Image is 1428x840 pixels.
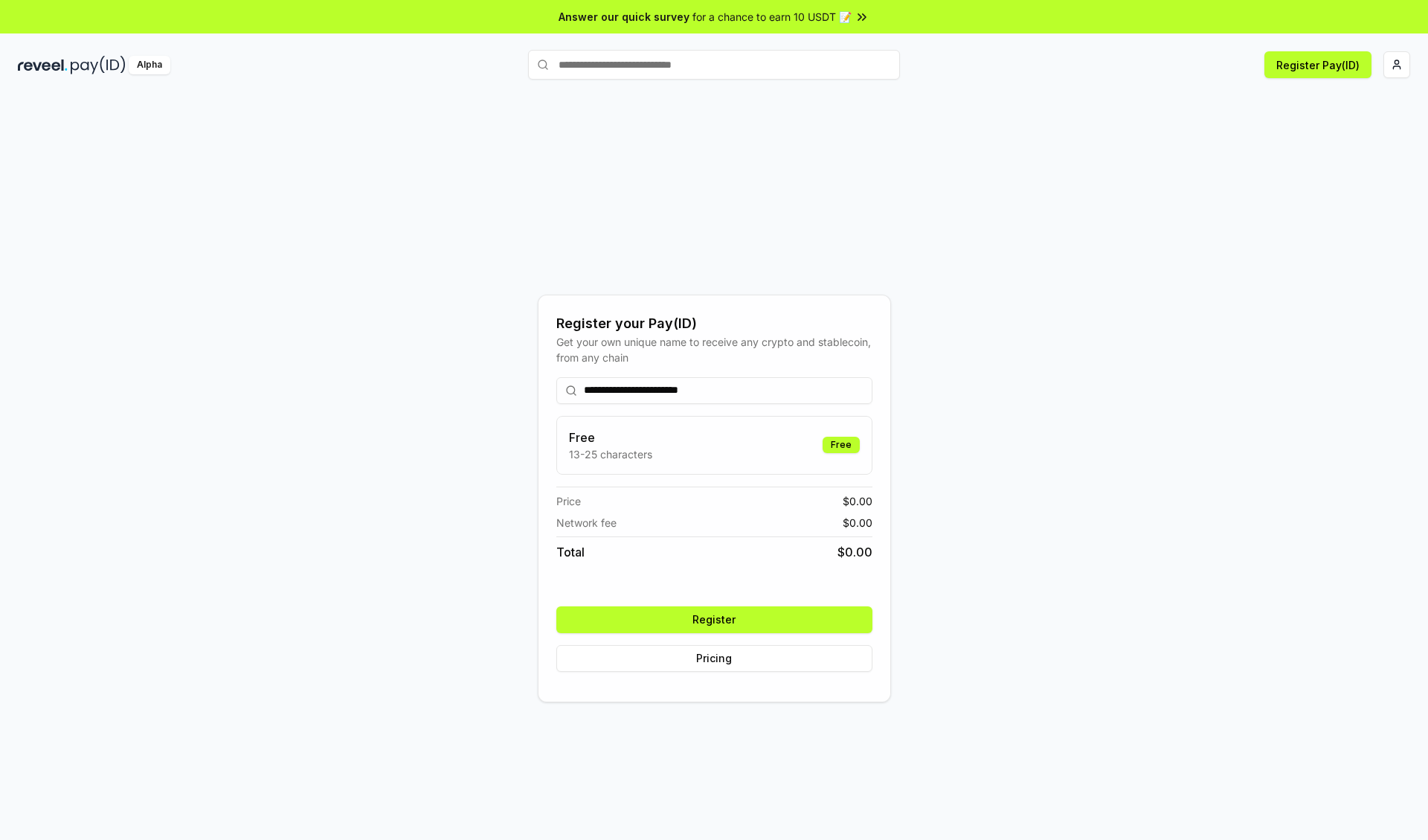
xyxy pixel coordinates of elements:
[823,437,860,453] div: Free
[556,606,872,633] button: Register
[556,645,872,672] button: Pricing
[18,56,68,74] img: reveel_dark
[837,543,872,561] span: $ 0.00
[556,313,872,334] div: Register your Pay(ID)
[692,9,852,25] span: for a chance to earn 10 USDT 📝
[569,446,652,462] p: 13-25 characters
[843,515,872,530] span: $ 0.00
[1264,51,1371,78] button: Register Pay(ID)
[556,493,581,509] span: Price
[843,493,872,509] span: $ 0.00
[559,9,689,25] span: Answer our quick survey
[71,56,126,74] img: pay_id
[556,334,872,365] div: Get your own unique name to receive any crypto and stablecoin, from any chain
[129,56,170,74] div: Alpha
[556,543,585,561] span: Total
[569,429,652,446] h3: Free
[556,515,617,530] span: Network fee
